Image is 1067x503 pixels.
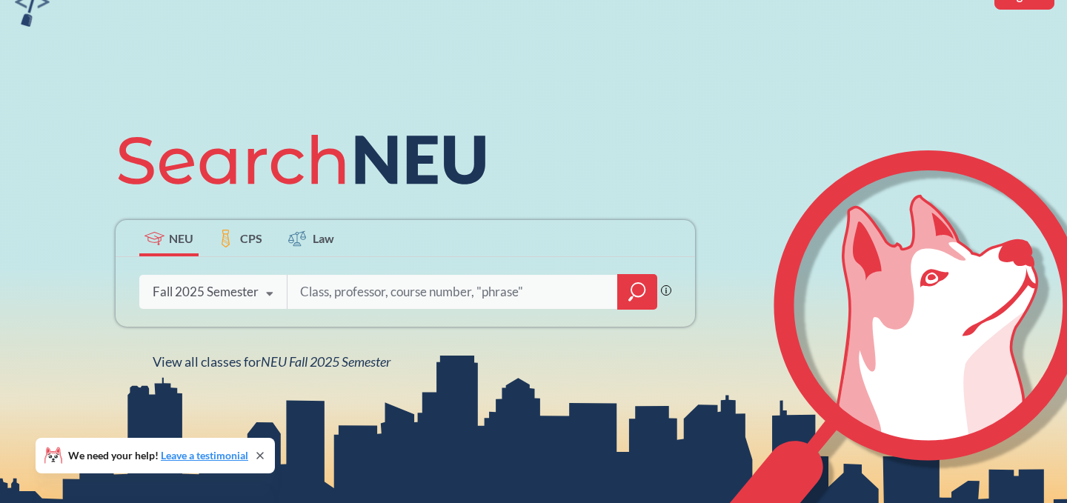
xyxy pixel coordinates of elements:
[153,353,390,370] span: View all classes for
[161,449,248,462] a: Leave a testimonial
[299,276,607,307] input: Class, professor, course number, "phrase"
[261,353,390,370] span: NEU Fall 2025 Semester
[153,284,259,300] div: Fall 2025 Semester
[313,230,334,247] span: Law
[240,230,262,247] span: CPS
[628,282,646,302] svg: magnifying glass
[617,274,657,310] div: magnifying glass
[68,450,248,461] span: We need your help!
[169,230,193,247] span: NEU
